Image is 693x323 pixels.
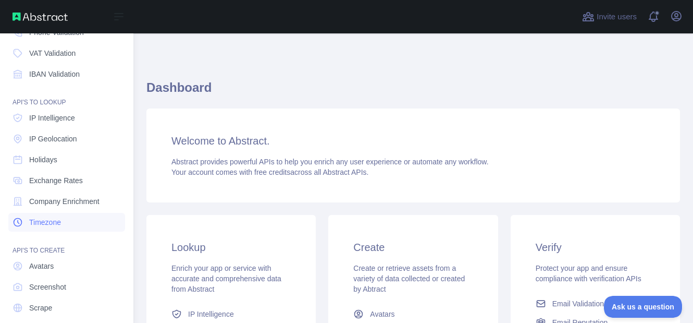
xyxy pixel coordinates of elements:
[8,278,125,296] a: Screenshot
[353,240,473,255] h3: Create
[536,264,641,283] span: Protect your app and ensure compliance with verification APIs
[8,86,125,106] div: API'S TO LOOKUP
[29,69,80,79] span: IBAN Validation
[536,240,655,255] h3: Verify
[604,296,683,318] iframe: Toggle Customer Support
[171,134,655,148] h3: Welcome to Abstract.
[171,240,291,255] h3: Lookup
[29,196,100,207] span: Company Enrichment
[171,168,368,176] span: Your account comes with across all Abstract APIs.
[8,65,125,83] a: IBAN Validation
[597,11,637,23] span: Invite users
[29,113,75,123] span: IP Intelligence
[552,298,604,309] span: Email Validation
[29,303,52,313] span: Scrape
[8,129,125,148] a: IP Geolocation
[8,234,125,255] div: API'S TO CREATE
[146,79,680,104] h1: Dashboard
[29,175,83,186] span: Exchange Rates
[13,13,68,21] img: Abstract API
[171,158,489,166] span: Abstract provides powerful APIs to help you enrich any user experience or automate any workflow.
[8,257,125,276] a: Avatars
[8,213,125,232] a: Timezone
[29,154,57,165] span: Holidays
[254,168,290,176] span: free credits
[531,294,659,313] a: Email Validation
[29,134,77,144] span: IP Geolocation
[8,44,125,63] a: VAT Validation
[8,192,125,211] a: Company Enrichment
[8,171,125,190] a: Exchange Rates
[29,217,61,228] span: Timezone
[8,298,125,317] a: Scrape
[29,282,66,292] span: Screenshot
[29,261,54,271] span: Avatars
[353,264,465,293] span: Create or retrieve assets from a variety of data collected or created by Abtract
[29,48,76,58] span: VAT Validation
[171,264,281,293] span: Enrich your app or service with accurate and comprehensive data from Abstract
[370,309,394,319] span: Avatars
[580,8,639,25] button: Invite users
[8,150,125,169] a: Holidays
[188,309,234,319] span: IP Intelligence
[8,109,125,127] a: IP Intelligence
